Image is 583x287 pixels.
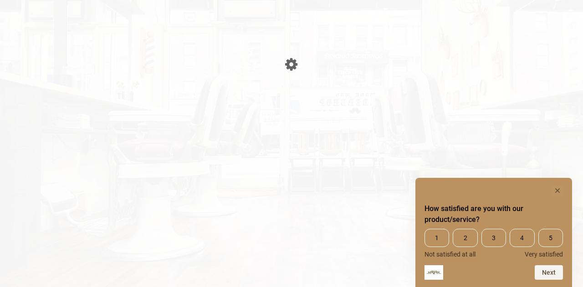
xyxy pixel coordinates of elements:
span: Not satisfied at all [424,251,476,258]
span: 3 [481,229,506,247]
button: Next question [535,265,563,280]
span: Very satisfied [525,251,563,258]
div: How satisfied are you with our product/service? Select an option from 1 to 5, with 1 being Not sa... [424,229,563,258]
button: Hide survey [552,185,563,196]
div: How satisfied are you with our product/service? Select an option from 1 to 5, with 1 being Not sa... [424,185,563,280]
span: 5 [538,229,563,247]
span: 1 [424,229,449,247]
h2: How satisfied are you with our product/service? Select an option from 1 to 5, with 1 being Not sa... [424,203,563,225]
span: 2 [453,229,477,247]
span: 4 [510,229,534,247]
